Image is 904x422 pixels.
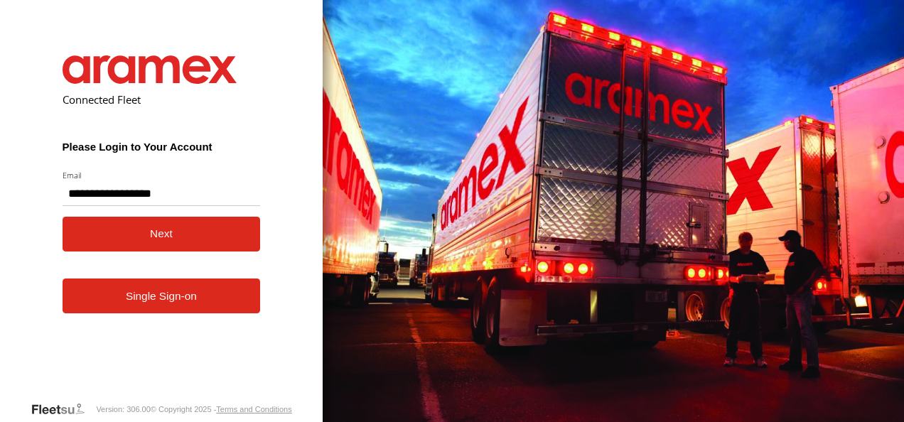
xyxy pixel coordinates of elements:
a: Single Sign-on [63,278,261,313]
div: © Copyright 2025 - [151,405,292,413]
label: Email [63,170,261,180]
h3: Please Login to Your Account [63,141,261,153]
div: Version: 306.00 [96,405,150,413]
button: Next [63,217,261,251]
a: Terms and Conditions [216,405,291,413]
h2: Connected Fleet [63,92,261,107]
a: Visit our Website [31,402,96,416]
img: Aramex [63,55,237,84]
